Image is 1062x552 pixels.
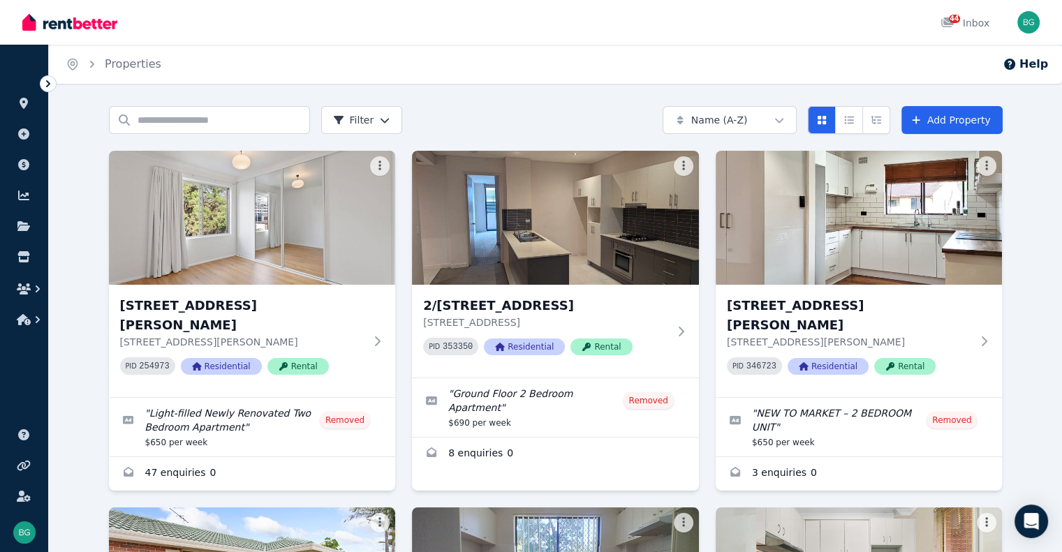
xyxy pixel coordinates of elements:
a: Edit listing: Ground Floor 2 Bedroom Apartment [412,378,699,437]
span: Rental [267,358,329,375]
p: [STREET_ADDRESS][PERSON_NAME] [727,335,972,349]
a: Enquiries for 2/1-3 Boundary Rd, Carlingford [412,438,699,471]
a: Add Property [901,106,1003,134]
span: Name (A-Z) [691,113,748,127]
div: View options [808,106,890,134]
a: Properties [105,57,161,70]
nav: Breadcrumb [49,45,178,84]
button: More options [674,156,693,176]
div: Inbox [941,16,989,30]
button: Name (A-Z) [663,106,797,134]
button: Compact list view [835,106,863,134]
a: Enquiries for 9/6-8 Curtis Street, Caringbah [716,457,1003,491]
img: Ben Gibson [13,521,36,544]
img: 9/6-8 Curtis Street, Caringbah [716,151,1003,285]
button: More options [977,156,996,176]
button: More options [370,513,390,532]
p: [STREET_ADDRESS] [423,315,668,329]
a: 2-4 Curtis Street, Caringbah[STREET_ADDRESS][PERSON_NAME][STREET_ADDRESS][PERSON_NAME]PID 254973R... [109,151,396,397]
h3: [STREET_ADDRESS][PERSON_NAME] [727,296,972,335]
span: 44 [949,15,960,23]
code: 346723 [746,361,776,371]
span: Filter [333,113,374,127]
span: Residential [788,358,869,375]
h3: [STREET_ADDRESS][PERSON_NAME] [120,296,365,335]
a: Edit listing: Light-filled Newly Renovated Two Bedroom Apartment [109,398,396,456]
small: PID [429,343,440,350]
button: Filter [321,106,403,134]
span: Rental [570,338,632,355]
span: Residential [181,358,262,375]
a: Edit listing: NEW TO MARKET – 2 BEDROOM UNIT [716,398,1003,456]
small: PID [732,362,744,370]
button: Expanded list view [862,106,890,134]
small: PID [126,362,137,370]
a: Enquiries for 2-4 Curtis Street, Caringbah [109,457,396,491]
code: 254973 [139,361,169,371]
button: More options [370,156,390,176]
button: More options [674,513,693,532]
button: Help [1003,56,1048,73]
p: [STREET_ADDRESS][PERSON_NAME] [120,335,365,349]
a: 2/1-3 Boundary Rd, Carlingford2/[STREET_ADDRESS][STREET_ADDRESS]PID 353350ResidentialRental [412,151,699,378]
img: 2/1-3 Boundary Rd, Carlingford [412,151,699,285]
img: RentBetter [22,12,117,33]
img: Ben Gibson [1017,11,1040,33]
h3: 2/[STREET_ADDRESS] [423,296,668,315]
span: Residential [484,338,565,355]
code: 353350 [443,342,473,352]
span: Rental [874,358,936,375]
img: 2-4 Curtis Street, Caringbah [109,151,396,285]
a: 9/6-8 Curtis Street, Caringbah[STREET_ADDRESS][PERSON_NAME][STREET_ADDRESS][PERSON_NAME]PID 34672... [716,151,1003,397]
button: More options [977,513,996,532]
div: Open Intercom Messenger [1015,505,1048,538]
button: Card view [808,106,836,134]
